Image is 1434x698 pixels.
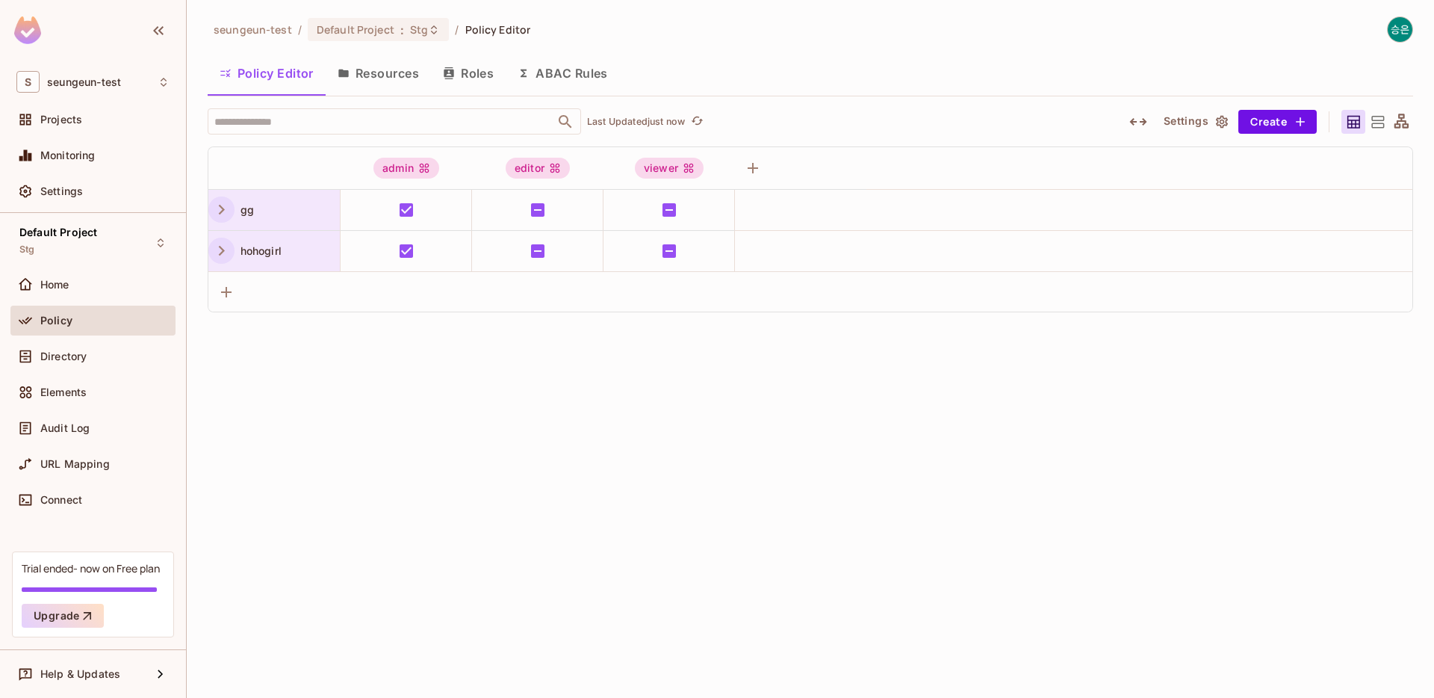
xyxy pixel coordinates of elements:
[235,244,282,257] span: hohogirl
[47,76,121,88] span: Workspace: seungeun-test
[40,149,96,161] span: Monitoring
[691,114,704,129] span: refresh
[40,114,82,126] span: Projects
[16,71,40,93] span: S
[298,22,302,37] li: /
[14,16,41,44] img: SReyMgAAAABJRU5ErkJggg==
[1238,110,1317,134] button: Create
[40,315,72,327] span: Policy
[22,561,160,575] div: Trial ended- now on Free plan
[214,22,292,37] span: the active workspace
[40,185,83,197] span: Settings
[22,604,104,628] button: Upgrade
[208,55,326,92] button: Policy Editor
[431,55,506,92] button: Roles
[455,22,459,37] li: /
[1158,110,1232,134] button: Settings
[40,494,82,506] span: Connect
[317,22,394,37] span: Default Project
[555,111,576,132] button: Open
[506,55,620,92] button: ABAC Rules
[587,116,685,128] p: Last Updated just now
[373,158,439,179] div: admin
[19,244,34,256] span: Stg
[410,22,428,37] span: Stg
[40,668,120,680] span: Help & Updates
[40,386,87,398] span: Elements
[40,422,90,434] span: Audit Log
[1388,17,1412,42] img: 이승은
[400,24,405,36] span: :
[685,113,706,131] span: Click to refresh data
[235,203,254,216] span: gg
[19,226,97,238] span: Default Project
[688,113,706,131] button: refresh
[40,458,110,470] span: URL Mapping
[40,279,69,291] span: Home
[465,22,531,37] span: Policy Editor
[506,158,570,179] div: editor
[635,158,704,179] div: viewer
[326,55,431,92] button: Resources
[40,350,87,362] span: Directory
